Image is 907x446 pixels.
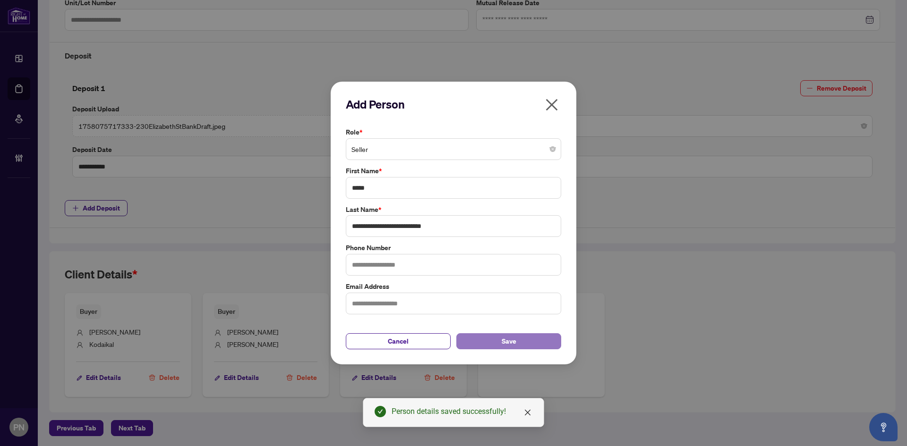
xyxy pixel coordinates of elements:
[346,333,451,349] button: Cancel
[346,243,561,253] label: Phone Number
[351,140,556,158] span: Seller
[346,97,561,112] h2: Add Person
[524,409,531,416] span: close
[346,127,561,137] label: Role
[346,204,561,215] label: Last Name
[456,333,561,349] button: Save
[502,334,516,349] span: Save
[544,97,559,112] span: close
[388,334,409,349] span: Cancel
[522,407,533,418] a: Close
[346,166,561,176] label: First Name
[375,406,386,417] span: check-circle
[550,146,556,152] span: close-circle
[346,281,561,292] label: Email Address
[869,413,898,441] button: Open asap
[392,406,532,417] div: Person details saved successfully!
